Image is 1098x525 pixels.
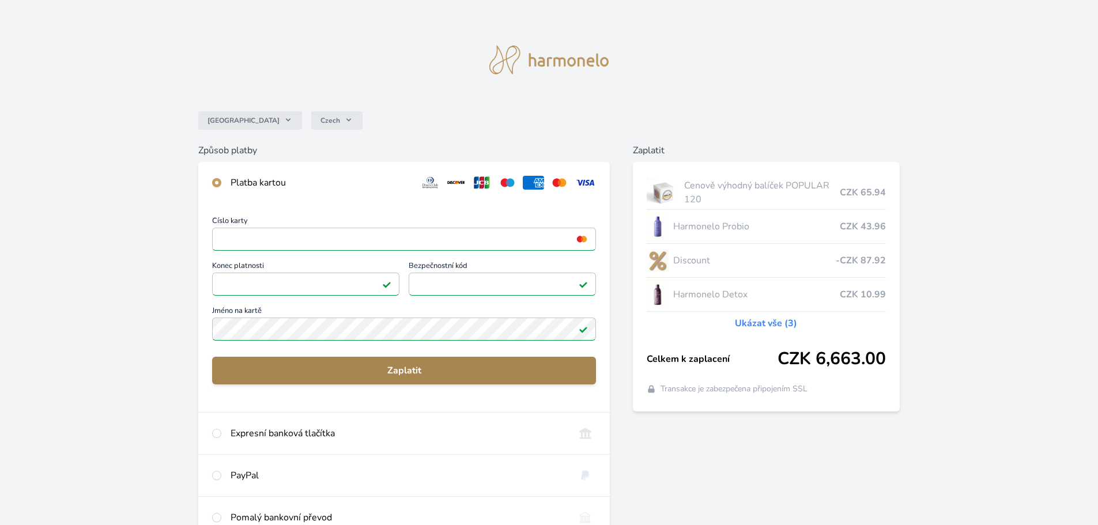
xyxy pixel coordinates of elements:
[221,364,587,377] span: Zaplatit
[673,288,840,301] span: Harmonelo Detox
[673,254,836,267] span: Discount
[575,469,596,482] img: paypal.svg
[647,212,669,241] img: CLEAN_PROBIO_se_stinem_x-lo.jpg
[579,324,588,334] img: Platné pole
[198,111,302,130] button: [GEOGRAPHIC_DATA]
[198,143,610,157] h6: Způsob platby
[575,511,596,524] img: bankTransfer_IBAN.svg
[549,176,570,190] img: mc.svg
[574,234,590,244] img: mc
[231,176,410,190] div: Platba kartou
[212,217,596,228] span: Číslo karty
[647,178,680,207] img: popular.jpg
[217,231,591,247] iframe: Iframe pro číslo karty
[414,276,591,292] iframe: Iframe pro bezpečnostní kód
[231,469,565,482] div: PayPal
[409,262,596,273] span: Bezpečnostní kód
[778,349,886,369] span: CZK 6,663.00
[840,288,886,301] span: CZK 10.99
[735,316,797,330] a: Ukázat vše (3)
[446,176,467,190] img: discover.svg
[647,352,778,366] span: Celkem k zaplacení
[836,254,886,267] span: -CZK 87.92
[647,280,669,309] img: DETOX_se_stinem_x-lo.jpg
[382,280,391,289] img: Platné pole
[420,176,441,190] img: diners.svg
[212,357,596,384] button: Zaplatit
[311,111,363,130] button: Czech
[673,220,840,233] span: Harmonelo Probio
[684,179,840,206] span: Cenově výhodný balíček POPULAR 120
[840,186,886,199] span: CZK 65.94
[231,426,565,440] div: Expresní banková tlačítka
[489,46,609,74] img: logo.svg
[212,307,596,318] span: Jméno na kartě
[661,383,808,395] span: Transakce je zabezpečena připojením SSL
[320,116,340,125] span: Czech
[217,276,394,292] iframe: Iframe pro datum vypršení platnosti
[575,426,596,440] img: onlineBanking_CZ.svg
[212,318,596,341] input: Jméno na kartěPlatné pole
[207,116,280,125] span: [GEOGRAPHIC_DATA]
[497,176,518,190] img: maestro.svg
[523,176,544,190] img: amex.svg
[471,176,493,190] img: jcb.svg
[647,246,669,275] img: discount-lo.png
[579,280,588,289] img: Platné pole
[840,220,886,233] span: CZK 43.96
[212,262,399,273] span: Konec platnosti
[633,143,900,157] h6: Zaplatit
[575,176,596,190] img: visa.svg
[231,511,565,524] div: Pomalý bankovní převod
